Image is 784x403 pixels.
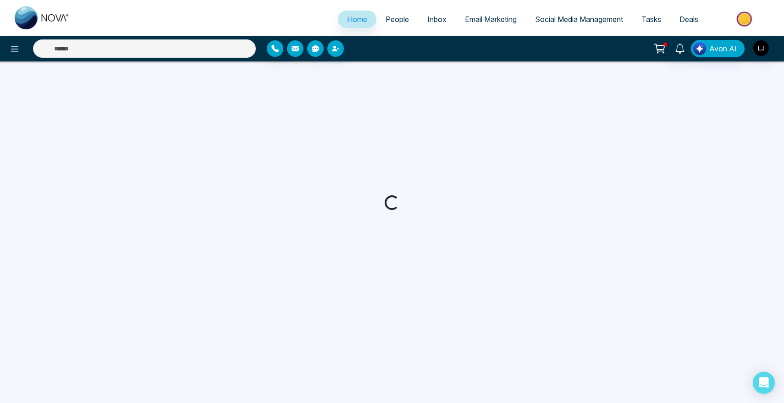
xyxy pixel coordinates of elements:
a: Deals [670,11,707,28]
div: Open Intercom Messenger [753,372,775,394]
a: Inbox [418,11,456,28]
a: Tasks [632,11,670,28]
span: People [386,15,409,24]
span: Tasks [641,15,661,24]
span: Inbox [427,15,447,24]
span: Home [347,15,367,24]
a: Social Media Management [526,11,632,28]
button: Avon AI [691,40,745,57]
span: Social Media Management [535,15,623,24]
span: Deals [679,15,698,24]
img: Market-place.gif [712,9,778,29]
a: People [376,11,418,28]
img: User Avatar [753,40,769,56]
span: Avon AI [709,43,737,54]
img: Lead Flow [693,42,706,55]
a: Email Marketing [456,11,526,28]
img: Nova CRM Logo [15,6,70,29]
a: Home [338,11,376,28]
span: Email Marketing [465,15,517,24]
